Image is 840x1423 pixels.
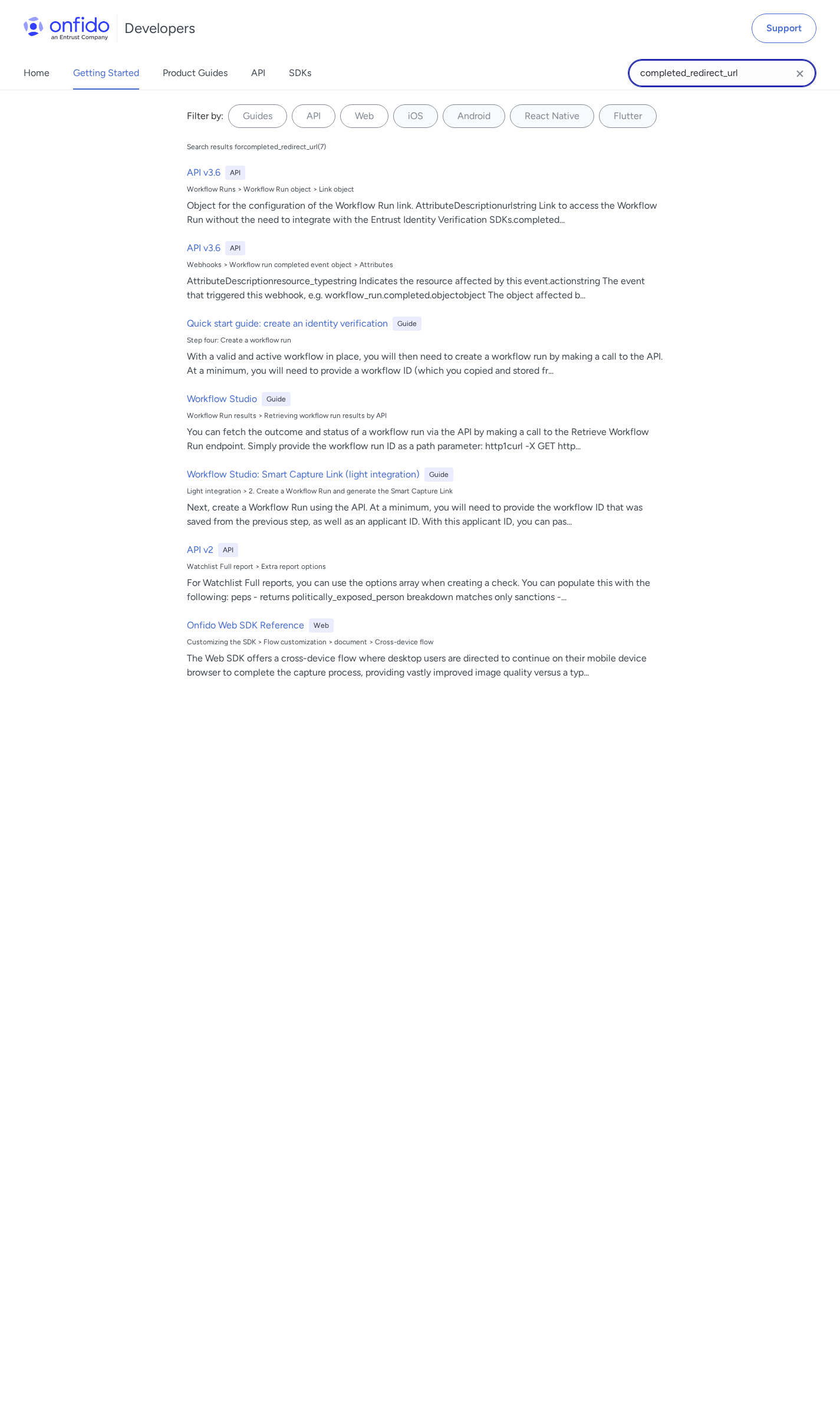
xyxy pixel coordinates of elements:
input: Onfido search input field [628,59,816,87]
h6: API v2 [187,543,213,557]
label: Guides [228,104,287,128]
a: API v3.6APIWebhooks > Workflow run completed event object > AttributesAttributeDescriptionresourc... [182,236,668,307]
div: Object for the configuration of the Workflow Run link. AttributeDescriptionurlstring Link to acce... [187,199,663,227]
label: React Native [510,104,594,128]
a: Home [24,57,50,90]
label: Flutter [599,104,657,128]
div: API [225,166,245,180]
a: Getting Started [73,57,139,90]
img: Onfido Logo [24,17,110,40]
label: API [292,104,335,128]
div: Guide [262,392,291,406]
h6: API v3.6 [187,166,220,180]
div: For Watchlist Full reports, you can use the options array when creating a check. You can populate... [187,576,663,604]
div: You can fetch the outcome and status of a workflow run via the API by making a call to the Retrie... [187,425,663,453]
div: Filter by: [187,109,223,123]
a: SDKs [289,57,311,90]
h6: Onfido Web SDK Reference [187,618,304,633]
div: The Web SDK offers a cross-device flow where desktop users are directed to continue on their mobi... [187,651,663,680]
div: Workflow Runs > Workflow Run object > Link object [187,185,663,194]
a: Support [752,14,816,43]
a: API [251,57,265,90]
a: API v2APIWatchlist Full report > Extra report optionsFor Watchlist Full reports, you can use the ... [182,538,668,609]
label: Web [340,104,388,128]
div: Step four: Create a workflow run [187,335,663,345]
div: Customizing the SDK > Flow customization > document > Cross-device flow [187,637,663,647]
div: Workflow Run results > Retrieving workflow run results by API [187,411,663,420]
div: Webhooks > Workflow run completed event object > Attributes [187,260,663,269]
a: Quick start guide: create an identity verificationGuideStep four: Create a workflow runWith a val... [182,312,668,383]
h6: Workflow Studio: Smart Capture Link (light integration) [187,467,420,482]
label: iOS [393,104,438,128]
div: With a valid and active workflow in place, you will then need to create a workflow run by making ... [187,350,663,378]
div: Light integration > 2. Create a Workflow Run and generate the Smart Capture Link [187,486,663,496]
h6: API v3.6 [187,241,220,255]
h6: Quick start guide: create an identity verification [187,317,388,331]
a: API v3.6APIWorkflow Runs > Workflow Run object > Link objectObject for the configuration of the W... [182,161,668,232]
div: Guide [424,467,453,482]
a: Workflow Studio: Smart Capture Link (light integration)GuideLight integration > 2. Create a Workf... [182,463,668,533]
a: Onfido Web SDK ReferenceWebCustomizing the SDK > Flow customization > document > Cross-device flo... [182,614,668,684]
div: AttributeDescriptionresource_typestring Indicates the resource affected by this event.actionstrin... [187,274,663,302]
label: Android [443,104,505,128]
svg: Clear search field button [793,67,807,81]
div: Search results for completed_redirect_url ( 7 ) [187,142,326,151]
h6: Workflow Studio [187,392,257,406]
a: Product Guides [163,57,228,90]
div: API [218,543,238,557]
div: Guide [393,317,421,331]
div: API [225,241,245,255]
div: Watchlist Full report > Extra report options [187,562,663,571]
div: Web [309,618,334,633]
a: Workflow StudioGuideWorkflow Run results > Retrieving workflow run results by APIYou can fetch th... [182,387,668,458]
div: Next, create a Workflow Run using the API. At a minimum, you will need to provide the workflow ID... [187,500,663,529]
h1: Developers [124,19,195,38]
